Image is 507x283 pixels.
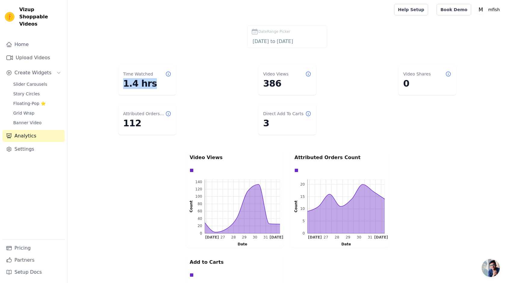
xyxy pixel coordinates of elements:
text: 40 [198,217,202,221]
a: Pricing [2,242,65,254]
text: 0 [303,231,305,235]
g: Sat Aug 30 2025 00:00:00 GMT+0800 (中国标准时间) [357,235,361,239]
a: Analytics [2,130,65,142]
a: Book Demo [437,4,471,15]
text: 30 [357,235,361,239]
text: 29 [346,235,350,239]
a: Upload Videos [2,52,65,64]
span: Grid Wrap [13,110,34,116]
dd: 112 [123,118,171,129]
a: Home [2,38,65,51]
span: Create Widgets [14,69,51,76]
g: Tue Aug 26 2025 00:00:00 GMT+0800 (中国标准时间) [205,235,219,239]
a: Floating-Pop ⭐ [10,99,65,108]
text: 27 [324,235,328,239]
g: bottom ticks [307,233,388,240]
g: Sun Aug 31 2025 00:00:00 GMT+0800 (中国标准时间) [368,235,372,239]
dt: Video Views [263,71,288,77]
g: Thu Aug 28 2025 00:00:00 GMT+0800 (中国标准时间) [335,235,339,239]
g: Mon Sep 01 2025 00:00:00 GMT+0800 (中国标准时间) [269,235,283,239]
a: 开放式聊天 [482,259,500,277]
span: Floating-Pop ⭐ [13,100,46,106]
text: Count [189,200,193,212]
text: 30 [253,235,257,239]
p: Attributed Orders Count [294,154,385,161]
text: 0 [200,231,202,235]
g: bottom ticks [205,233,283,240]
dd: 1.4 hrs [123,78,171,89]
text: 29 [242,235,247,239]
dt: Direct Add To Carts [263,111,303,117]
dt: Attributed Orders Count [123,111,165,117]
span: Story Circles [13,91,40,97]
div: Data groups [188,272,278,278]
text: Date [238,242,247,246]
input: DateRange Picker [251,38,323,45]
p: mfish [486,4,502,15]
text: 20 [198,224,202,228]
text: 140 [195,180,202,184]
text: 31 [368,235,372,239]
a: Story Circles [10,90,65,98]
text: 31 [263,235,268,239]
text: 28 [335,235,339,239]
span: Vizup Shoppable Videos [19,6,62,28]
g: Tue Aug 26 2025 00:00:00 GMT+0800 (中国标准时间) [308,235,322,239]
text: 10 [300,207,305,211]
a: Grid Wrap [10,109,65,117]
g: Sat Aug 30 2025 00:00:00 GMT+0800 (中国标准时间) [253,235,257,239]
a: Setup Docs [2,266,65,278]
g: Sun Aug 31 2025 00:00:00 GMT+0800 (中国标准时间) [263,235,268,239]
button: M mfish [476,4,502,15]
text: 100 [195,194,202,198]
text: [DATE] [269,235,283,239]
text: 27 [220,235,225,239]
dt: Video Shares [403,71,431,77]
g: left ticks [300,180,307,235]
text: 28 [231,235,236,239]
dt: Time Watched [123,71,153,77]
g: Fri Aug 29 2025 00:00:00 GMT+0800 (中国标准时间) [346,235,350,239]
button: Create Widgets [2,67,65,79]
text: 5 [303,219,305,223]
dd: 0 [403,78,451,89]
span: Banner Video [13,120,42,126]
text: [DATE] [374,235,388,239]
g: Wed Aug 27 2025 00:00:00 GMT+0800 (中国标准时间) [220,235,225,239]
g: left axis [180,180,205,235]
dd: 386 [263,78,311,89]
dd: 3 [263,118,311,129]
g: Fri Aug 29 2025 00:00:00 GMT+0800 (中国标准时间) [242,235,247,239]
g: 15 [300,195,305,199]
text: M [479,7,483,13]
span: DateRange Picker [258,29,290,34]
div: Data groups [188,167,278,174]
a: Banner Video [10,118,65,127]
text: [DATE] [205,235,219,239]
a: Slider Carousels [10,80,65,88]
g: Thu Aug 28 2025 00:00:00 GMT+0800 (中国标准时间) [231,235,236,239]
text: 120 [195,187,202,191]
g: left ticks [195,180,205,235]
text: 20 [300,182,305,186]
g: Wed Aug 27 2025 00:00:00 GMT+0800 (中国标准时间) [324,235,328,239]
g: Mon Sep 01 2025 00:00:00 GMT+0800 (中国标准时间) [374,235,388,239]
img: Vizup [5,12,14,22]
a: Help Setup [394,4,428,15]
text: Count [294,200,298,212]
text: 60 [198,209,202,213]
text: 80 [198,202,202,206]
span: Slider Carousels [13,81,47,87]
